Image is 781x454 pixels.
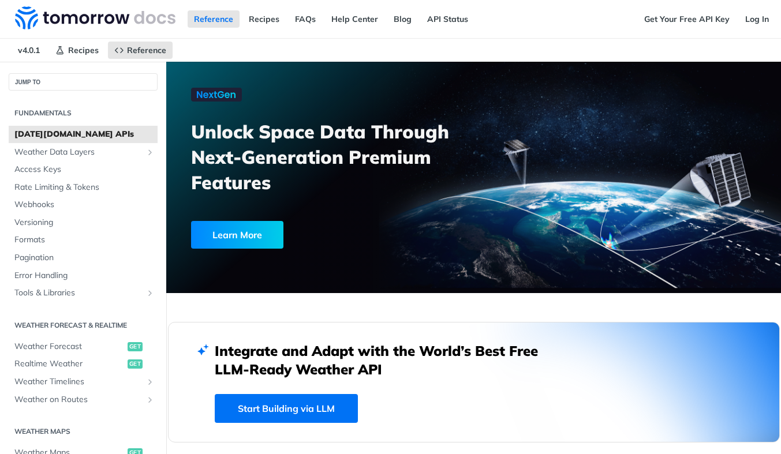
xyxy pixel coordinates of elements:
[242,10,286,28] a: Recipes
[289,10,322,28] a: FAQs
[325,10,384,28] a: Help Center
[421,10,474,28] a: API Status
[145,148,155,157] button: Show subpages for Weather Data Layers
[145,395,155,404] button: Show subpages for Weather on Routes
[215,394,358,423] a: Start Building via LLM
[191,119,486,195] h3: Unlock Space Data Through Next-Generation Premium Features
[14,358,125,370] span: Realtime Weather
[14,147,143,158] span: Weather Data Layers
[9,355,158,373] a: Realtime Weatherget
[739,10,775,28] a: Log In
[9,73,158,91] button: JUMP TO
[9,179,158,196] a: Rate Limiting & Tokens
[9,267,158,284] a: Error Handling
[127,45,166,55] span: Reference
[387,10,418,28] a: Blog
[14,217,155,228] span: Versioning
[14,341,125,352] span: Weather Forecast
[9,196,158,213] a: Webhooks
[49,42,105,59] a: Recipes
[9,161,158,178] a: Access Keys
[9,249,158,267] a: Pagination
[128,342,143,351] span: get
[14,376,143,388] span: Weather Timelines
[9,426,158,437] h2: Weather Maps
[9,284,158,302] a: Tools & LibrariesShow subpages for Tools & Libraries
[108,42,173,59] a: Reference
[638,10,736,28] a: Get Your Free API Key
[14,287,143,299] span: Tools & Libraries
[145,288,155,298] button: Show subpages for Tools & Libraries
[15,6,175,29] img: Tomorrow.io Weather API Docs
[68,45,99,55] span: Recipes
[215,342,555,378] h2: Integrate and Adapt with the World’s Best Free LLM-Ready Weather API
[191,221,283,249] div: Learn More
[9,126,158,143] a: [DATE][DOMAIN_NAME] APIs
[14,199,155,211] span: Webhooks
[9,391,158,408] a: Weather on RoutesShow subpages for Weather on Routes
[191,88,242,102] img: NextGen
[9,231,158,249] a: Formats
[145,377,155,387] button: Show subpages for Weather Timelines
[9,320,158,331] h2: Weather Forecast & realtime
[128,359,143,369] span: get
[9,214,158,231] a: Versioning
[191,221,427,249] a: Learn More
[9,338,158,355] a: Weather Forecastget
[9,144,158,161] a: Weather Data LayersShow subpages for Weather Data Layers
[14,270,155,282] span: Error Handling
[14,182,155,193] span: Rate Limiting & Tokens
[9,108,158,118] h2: Fundamentals
[14,252,155,264] span: Pagination
[14,164,155,175] span: Access Keys
[14,234,155,246] span: Formats
[12,42,46,59] span: v4.0.1
[9,373,158,391] a: Weather TimelinesShow subpages for Weather Timelines
[14,129,155,140] span: [DATE][DOMAIN_NAME] APIs
[14,394,143,406] span: Weather on Routes
[188,10,240,28] a: Reference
